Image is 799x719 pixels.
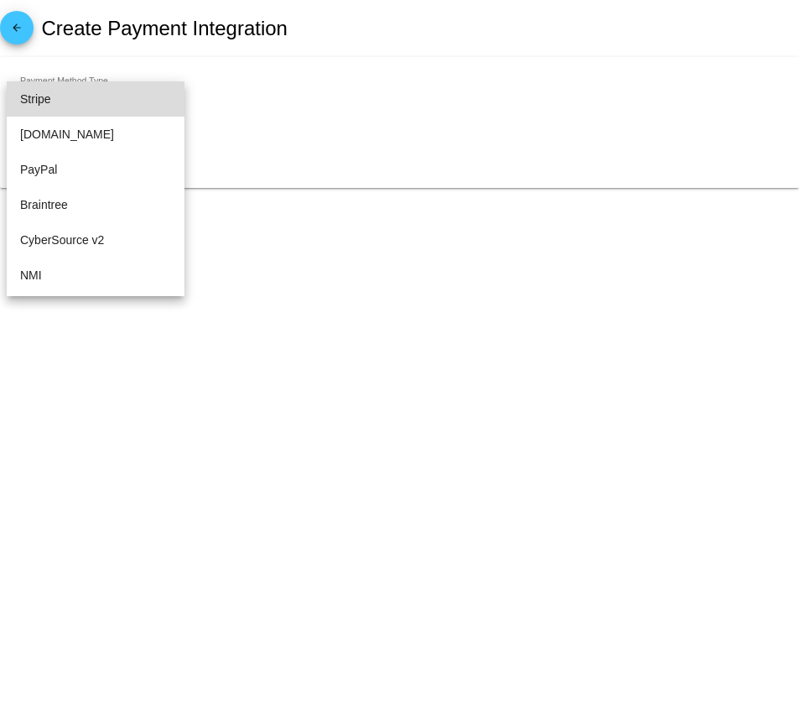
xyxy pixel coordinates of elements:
[20,117,171,152] span: [DOMAIN_NAME]
[20,187,171,222] span: Braintree
[20,258,171,293] span: NMI
[20,222,171,258] span: CyberSource v2
[20,293,171,328] span: Paya v1
[20,152,171,187] span: PayPal
[20,81,171,117] span: Stripe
